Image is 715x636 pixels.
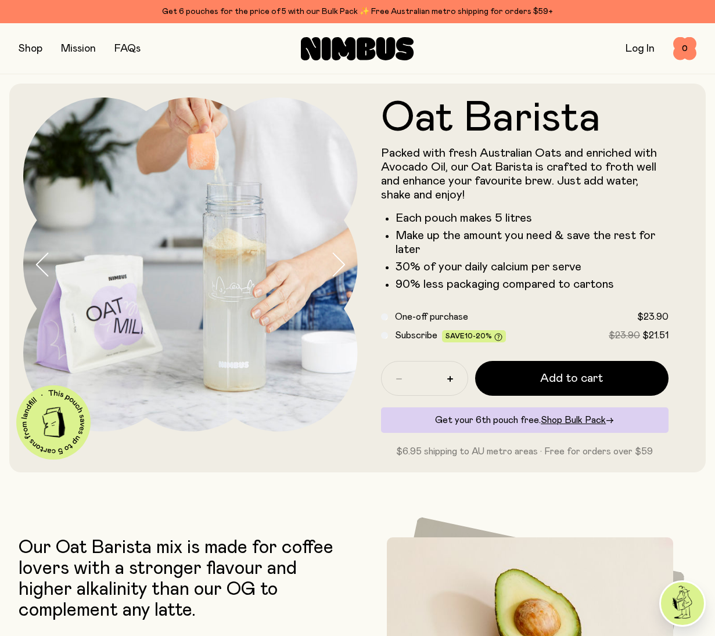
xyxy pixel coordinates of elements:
button: Add to cart [475,361,669,396]
h1: Oat Barista [381,97,669,139]
span: Shop Bulk Pack [541,415,606,425]
button: 0 [673,37,696,60]
span: Subscribe [395,331,437,340]
li: 30% of your daily calcium per serve [396,260,669,274]
span: $21.51 [642,331,669,340]
a: Log In [626,44,655,54]
div: Get 6 pouches for the price of 5 with our Bulk Pack ✨ Free Australian metro shipping for orders $59+ [19,5,696,19]
a: Shop Bulk Pack→ [541,415,614,425]
span: One-off purchase [395,312,468,321]
a: Mission [61,44,96,54]
div: Get your 6th pouch free. [381,407,669,433]
p: Packed with fresh Australian Oats and enriched with Avocado Oil, our Oat Barista is crafted to fr... [381,146,669,202]
p: $6.95 shipping to AU metro areas · Free for orders over $59 [381,445,669,458]
span: Save [445,333,502,341]
li: Make up the amount you need & save the rest for later [396,229,669,256]
li: Each pouch makes 5 litres [396,211,669,225]
img: agent [661,582,704,625]
p: Our Oat Barista mix is made for coffee lovers with a stronger flavour and higher alkalinity than ... [19,537,352,621]
span: 10-20% [465,333,492,339]
a: FAQs [114,44,141,54]
span: Add to cart [540,370,603,386]
li: 90% less packaging compared to cartons [396,277,669,291]
span: $23.90 [609,331,640,340]
span: $23.90 [637,312,669,321]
